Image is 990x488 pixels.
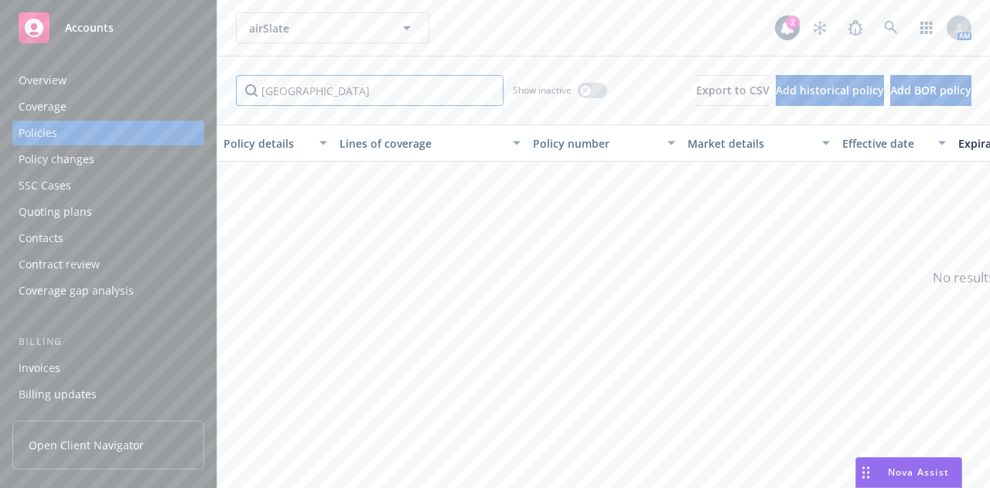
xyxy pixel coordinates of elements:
span: Accounts [65,22,114,34]
div: Billing updates [19,382,97,407]
div: Policy number [533,135,658,152]
button: Lines of coverage [333,125,527,162]
button: Policy details [217,125,333,162]
a: Switch app [911,12,942,43]
a: Coverage [12,94,204,119]
div: Policy changes [19,147,94,172]
a: Coverage gap analysis [12,278,204,303]
div: Coverage [19,94,67,119]
a: Invoices [12,356,204,381]
a: Accounts [12,6,204,49]
button: Effective date [836,125,952,162]
button: Nova Assist [855,457,962,488]
span: Nova Assist [888,466,949,479]
button: Policy number [527,125,681,162]
a: Overview [12,68,204,93]
div: Invoices [19,356,60,381]
a: SSC Cases [12,173,204,198]
div: SSC Cases [19,173,71,198]
span: Export to CSV [696,83,770,97]
div: Overview [19,68,67,93]
a: Policy changes [12,147,204,172]
span: airSlate [249,20,383,36]
button: Market details [681,125,836,162]
a: Billing updates [12,382,204,407]
a: Report a Bug [840,12,871,43]
input: Filter by keyword... [236,75,504,106]
button: airSlate [236,12,429,43]
div: Policies [19,121,57,145]
button: Export to CSV [696,75,770,106]
span: Add historical policy [776,83,884,97]
div: Coverage gap analysis [19,278,134,303]
div: Effective date [842,135,929,152]
button: Add historical policy [776,75,884,106]
a: Policies [12,121,204,145]
button: Add BOR policy [890,75,971,106]
div: 2 [786,15,800,29]
div: Billing [12,334,204,350]
div: Market details [688,135,813,152]
a: Contract review [12,252,204,277]
span: Add BOR policy [890,83,971,97]
a: Search [876,12,906,43]
span: Show inactive [513,84,572,97]
a: Stop snowing [804,12,835,43]
div: Drag to move [856,458,876,487]
div: Contacts [19,226,63,251]
span: Open Client Navigator [29,437,144,453]
a: Contacts [12,226,204,251]
div: Contract review [19,252,100,277]
div: Policy details [224,135,310,152]
div: Quoting plans [19,200,92,224]
div: Lines of coverage [340,135,504,152]
a: Quoting plans [12,200,204,224]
